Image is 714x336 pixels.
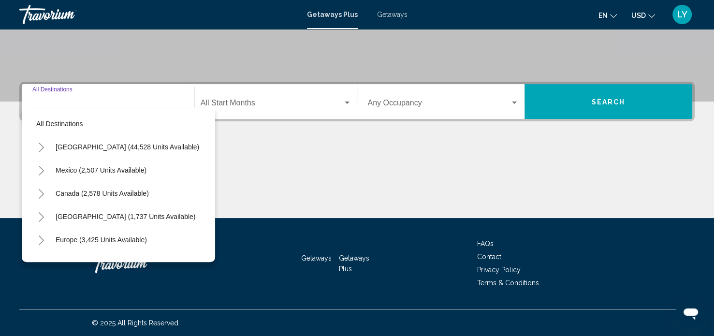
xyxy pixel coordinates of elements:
[477,240,494,248] a: FAQs
[19,5,297,24] a: Travorium
[51,229,152,251] button: Europe (3,425 units available)
[631,12,646,19] span: USD
[92,319,180,327] span: © 2025 All Rights Reserved.
[51,182,154,205] button: Canada (2,578 units available)
[677,10,687,19] span: LY
[631,8,655,22] button: Change currency
[339,254,369,273] a: Getaways Plus
[477,266,521,274] a: Privacy Policy
[31,113,205,135] button: All destinations
[31,184,51,203] button: Toggle Canada (2,578 units available)
[56,236,147,244] span: Europe (3,425 units available)
[36,120,83,128] span: All destinations
[670,4,695,25] button: User Menu
[31,161,51,180] button: Toggle Mexico (2,507 units available)
[31,253,51,273] button: Toggle Australia (218 units available)
[307,11,358,18] a: Getaways Plus
[301,254,332,262] a: Getaways
[377,11,408,18] a: Getaways
[51,159,151,181] button: Mexico (2,507 units available)
[592,98,626,106] span: Search
[598,12,608,19] span: en
[675,297,706,328] iframe: Button to launch messaging window
[525,84,692,119] button: Search
[31,230,51,249] button: Toggle Europe (3,425 units available)
[56,166,146,174] span: Mexico (2,507 units available)
[31,137,51,157] button: Toggle United States (44,528 units available)
[51,252,195,274] button: [GEOGRAPHIC_DATA] (218 units available)
[31,207,51,226] button: Toggle Caribbean & Atlantic Islands (1,737 units available)
[92,249,189,278] a: Travorium
[56,143,199,151] span: [GEOGRAPHIC_DATA] (44,528 units available)
[477,279,539,287] a: Terms & Conditions
[51,136,204,158] button: [GEOGRAPHIC_DATA] (44,528 units available)
[598,8,617,22] button: Change language
[477,253,501,261] a: Contact
[51,205,200,228] button: [GEOGRAPHIC_DATA] (1,737 units available)
[22,84,692,119] div: Search widget
[56,190,149,197] span: Canada (2,578 units available)
[56,213,195,220] span: [GEOGRAPHIC_DATA] (1,737 units available)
